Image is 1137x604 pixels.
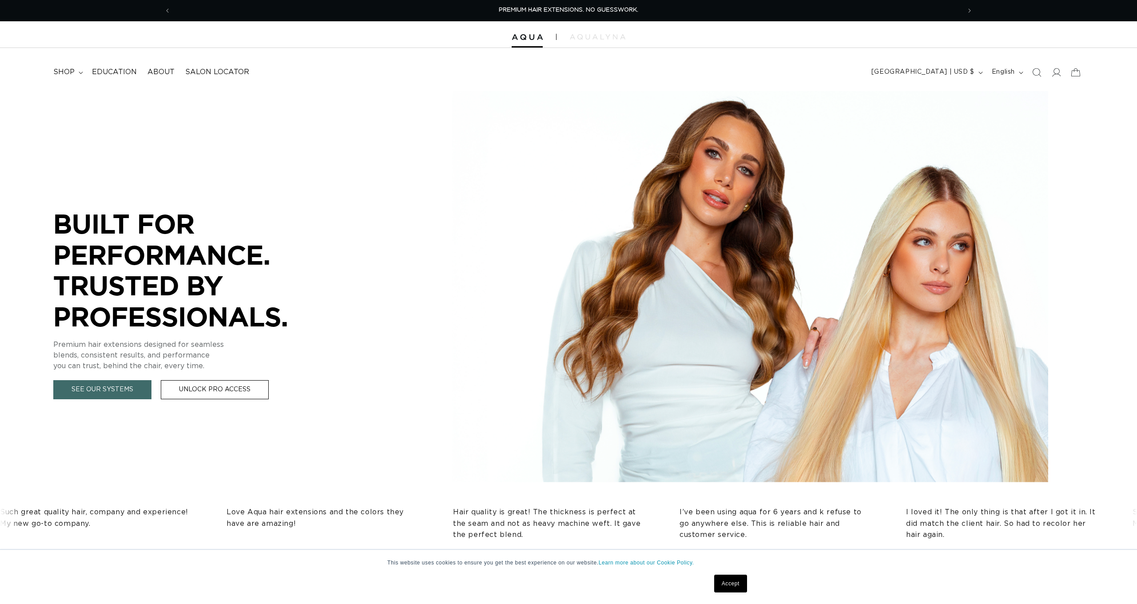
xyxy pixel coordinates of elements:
button: [GEOGRAPHIC_DATA] | USD $ [866,64,986,81]
button: Previous announcement [158,2,177,19]
a: About [142,62,180,82]
span: shop [53,68,75,77]
p: I’ve been using aqua for 6 years and k refuse to go anywhere else. This is reliable hair and cust... [408,507,599,541]
summary: Search [1027,63,1046,82]
p: I loved it! The only thing is that after I got it in. It did match the client hair. So had to rec... [635,507,826,541]
span: [GEOGRAPHIC_DATA] | USD $ [871,68,974,77]
img: aqualyna.com [570,34,625,40]
a: Salon Locator [180,62,254,82]
p: Hair quality is great! The thickness is perfect at the seam and not as heavy machine weft. It gav... [182,507,373,541]
span: Education [92,68,137,77]
a: Accept [714,575,747,592]
p: BUILT FOR PERFORMANCE. TRUSTED BY PROFESSIONALS. [53,208,320,332]
img: Aqua Hair Extensions [512,34,543,40]
a: Learn more about our Cookie Policy. [599,560,694,566]
button: Next announcement [960,2,979,19]
a: Education [87,62,142,82]
span: Salon Locator [185,68,249,77]
p: Premium hair extensions designed for seamless blends, consistent results, and performance you can... [53,339,320,371]
span: About [147,68,175,77]
a: Unlock Pro Access [161,380,269,399]
summary: shop [48,62,87,82]
button: English [986,64,1027,81]
a: See Our Systems [53,380,151,399]
span: English [992,68,1015,77]
p: Such great quality hair, company and experience! My new go-to company. [861,507,1052,529]
p: This website uses cookies to ensure you get the best experience on our website. [387,559,750,567]
span: PREMIUM HAIR EXTENSIONS. NO GUESSWORK. [499,7,638,13]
